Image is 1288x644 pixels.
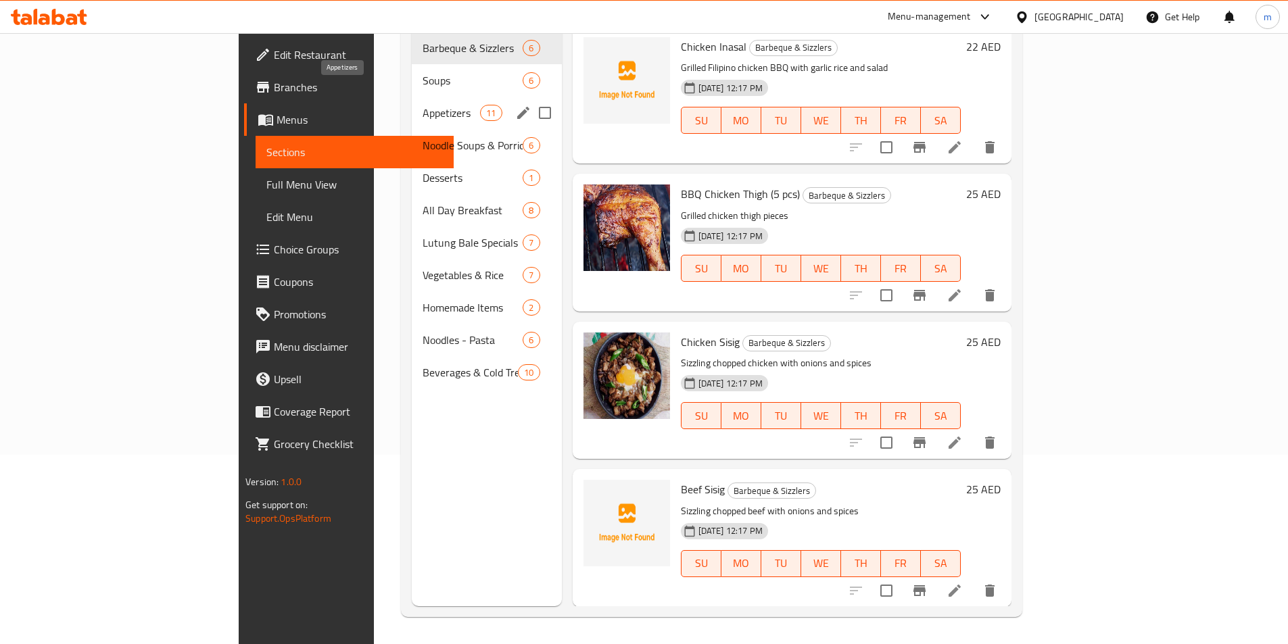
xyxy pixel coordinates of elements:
[412,194,562,226] div: All Day Breakfast8
[245,510,331,527] a: Support.OpsPlatform
[244,39,454,71] a: Edit Restaurant
[767,259,796,278] span: TU
[841,402,881,429] button: TH
[523,170,540,186] div: items
[947,287,963,303] a: Edit menu item
[523,40,540,56] div: items
[681,550,721,577] button: SU
[583,37,670,124] img: Chicken Inasal
[974,574,1006,607] button: delete
[721,550,761,577] button: MO
[693,82,768,95] span: [DATE] 12:17 PM
[423,137,523,153] span: Noodle Soups & Porridge
[256,136,454,168] a: Sections
[523,202,540,218] div: items
[872,428,901,457] span: Select to update
[423,332,523,348] span: Noodles - Pasta
[721,255,761,282] button: MO
[523,137,540,153] div: items
[244,363,454,395] a: Upsell
[749,40,838,56] div: Barbeque & Sizzlers
[761,402,801,429] button: TU
[681,402,721,429] button: SU
[266,176,443,193] span: Full Menu View
[523,72,540,89] div: items
[423,72,523,89] span: Soups
[974,426,1006,459] button: delete
[423,202,523,218] span: All Day Breakfast
[412,97,562,129] div: Appetizers11edit
[423,170,523,186] div: Desserts
[244,330,454,363] a: Menu disclaimer
[846,406,876,426] span: TH
[412,291,562,324] div: Homemade Items2
[256,201,454,233] a: Edit Menu
[423,267,523,283] span: Vegetables & Rice
[523,42,539,55] span: 6
[761,107,801,134] button: TU
[728,482,816,499] div: Barbeque & Sizzlers
[1264,9,1272,24] span: m
[681,355,961,372] p: Sizzling chopped chicken with onions and spices
[266,209,443,225] span: Edit Menu
[750,40,837,55] span: Barbeque & Sizzlers
[767,406,796,426] span: TU
[886,553,915,573] span: FR
[903,279,936,312] button: Branch-specific-item
[881,402,921,429] button: FR
[412,324,562,356] div: Noodles - Pasta6
[274,403,443,420] span: Coverage Report
[926,553,955,573] span: SA
[693,524,768,537] span: [DATE] 12:17 PM
[523,301,539,314] span: 2
[886,406,915,426] span: FR
[926,259,955,278] span: SA
[274,79,443,95] span: Branches
[881,550,921,577] button: FR
[693,377,768,390] span: [DATE] 12:17 PM
[245,496,308,514] span: Get support on:
[274,274,443,290] span: Coupons
[807,553,836,573] span: WE
[803,188,890,203] span: Barbeque & Sizzlers
[767,553,796,573] span: TU
[807,259,836,278] span: WE
[966,332,1001,351] h6: 25 AED
[480,105,502,121] div: items
[947,583,963,599] a: Edit menu item
[523,332,540,348] div: items
[888,9,971,25] div: Menu-management
[244,298,454,330] a: Promotions
[412,64,562,97] div: Soups6
[412,259,562,291] div: Vegetables & Rice7
[693,230,768,243] span: [DATE] 12:17 PM
[841,550,881,577] button: TH
[523,334,539,347] span: 6
[687,553,716,573] span: SU
[583,332,670,419] img: Chicken Sisig
[841,255,881,282] button: TH
[244,395,454,428] a: Coverage Report
[721,402,761,429] button: MO
[518,364,540,380] div: items
[807,406,836,426] span: WE
[481,107,501,120] span: 11
[412,226,562,259] div: Lutung Bale Specials7
[761,550,801,577] button: TU
[274,306,443,322] span: Promotions
[681,184,800,204] span: BBQ Chicken Thigh (5 pcs)
[801,402,841,429] button: WE
[274,371,443,387] span: Upsell
[966,37,1001,56] h6: 22 AED
[974,279,1006,312] button: delete
[681,479,725,499] span: Beef Sisig
[681,207,961,224] p: Grilled chicken thigh pieces
[412,356,562,389] div: Beverages & Cold Treats10
[423,234,523,251] div: Lutung Bale Specials
[423,40,523,56] span: Barbeque & Sizzlers
[803,187,891,203] div: Barbeque & Sizzlers
[523,234,540,251] div: items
